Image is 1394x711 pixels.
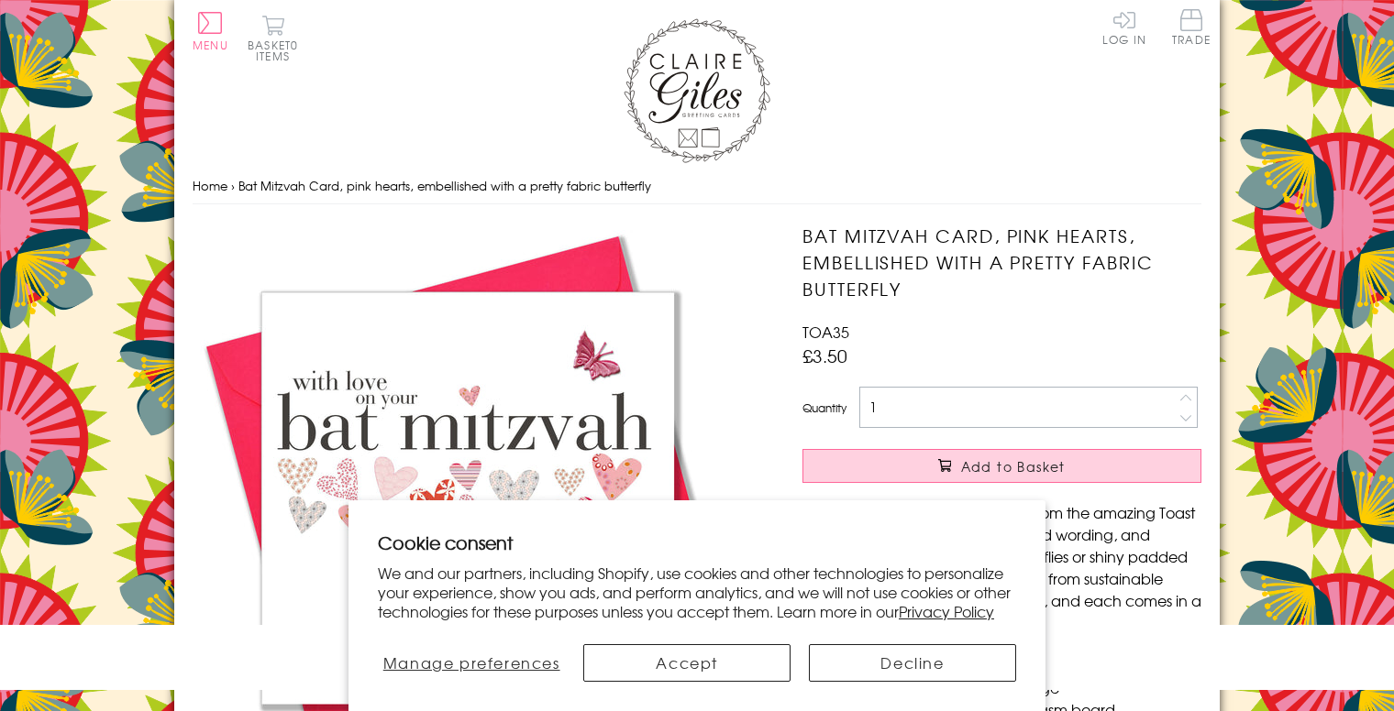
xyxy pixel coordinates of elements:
[248,15,298,61] button: Basket0 items
[802,399,846,416] label: Quantity
[961,457,1066,476] span: Add to Basket
[809,644,1016,682] button: Decline
[802,321,849,343] span: TOA35
[378,644,565,682] button: Manage preferences
[583,644,791,682] button: Accept
[1172,9,1211,45] span: Trade
[193,12,228,50] button: Menu
[378,563,1016,620] p: We and our partners, including Shopify, use cookies and other technologies to personalize your ex...
[193,168,1201,205] nav: breadcrumbs
[1102,9,1146,45] a: Log In
[256,37,298,64] span: 0 items
[1172,9,1211,49] a: Trade
[383,651,560,673] span: Manage preferences
[624,18,770,163] img: Claire Giles Greetings Cards
[899,600,994,622] a: Privacy Policy
[378,530,1016,555] h2: Cookie consent
[231,177,235,194] span: ›
[193,37,228,53] span: Menu
[802,343,847,368] span: £3.50
[802,449,1201,483] button: Add to Basket
[193,177,227,194] a: Home
[802,223,1201,301] h1: Bat Mitzvah Card, pink hearts, embellished with a pretty fabric butterfly
[238,177,651,194] span: Bat Mitzvah Card, pink hearts, embellished with a pretty fabric butterfly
